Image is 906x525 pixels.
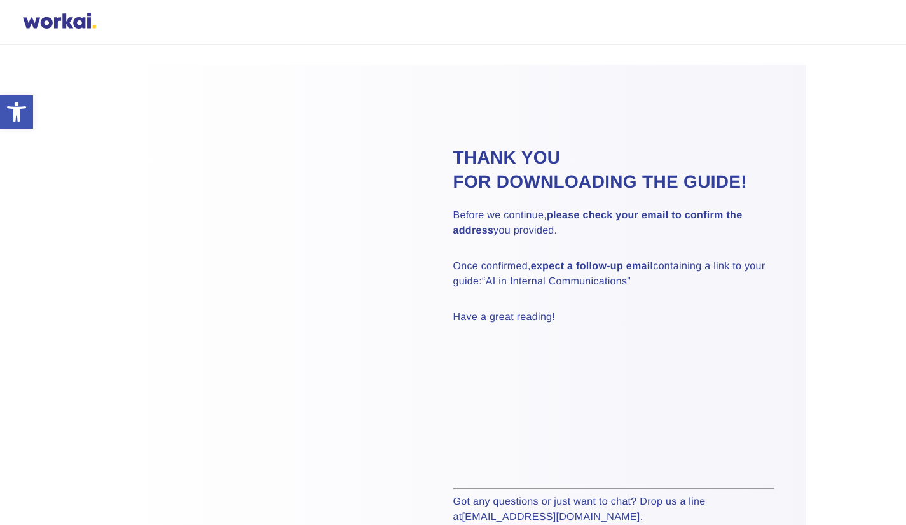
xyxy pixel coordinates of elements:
[531,261,654,272] strong: expect a follow-up email
[453,210,743,236] strong: please check your email to confirm the address
[453,259,774,290] p: Once confirmed, containing a link to your guide:
[453,208,774,239] p: Before we continue, you provided.
[462,512,640,522] a: [EMAIL_ADDRESS][DOMAIN_NAME]
[453,146,774,194] h2: Thank you for downloading the guide!
[453,310,774,325] p: Have a great reading!
[482,276,631,287] em: “AI in Internal Communications”
[453,494,774,525] p: Got any questions or just want to chat? Drop us a line at .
